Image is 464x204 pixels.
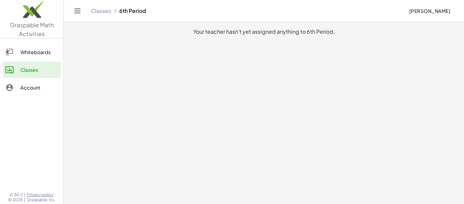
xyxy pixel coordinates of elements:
a: Classes [3,62,61,78]
a: Privacy policy [27,192,56,198]
div: Whiteboards [20,48,58,56]
span: v1.30.2 [10,192,23,198]
button: Toggle navigation [72,5,83,16]
span: Graspable Math Activities [10,21,54,37]
div: Classes [20,66,58,74]
span: © 2025 [8,197,23,203]
a: Account [3,79,61,96]
span: | [24,197,25,203]
div: Account [20,83,58,92]
a: Classes [91,7,111,14]
div: Your teacher hasn't yet assigned anything to 6th Period. [69,28,459,36]
span: | [24,192,25,198]
button: [PERSON_NAME] [404,5,456,17]
a: Whiteboards [3,44,61,60]
span: [PERSON_NAME] [409,8,450,14]
span: Graspable, Inc. [27,197,56,203]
